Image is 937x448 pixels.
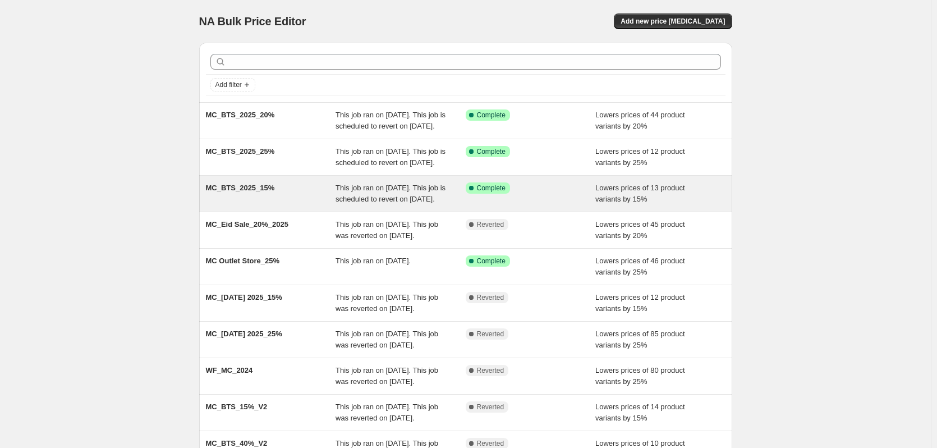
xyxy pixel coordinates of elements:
[595,330,685,349] span: Lowers prices of 85 product variants by 25%
[206,147,275,156] span: MC_BTS_2025_25%
[595,111,685,130] span: Lowers prices of 44 product variants by 20%
[206,330,282,338] span: MC_[DATE] 2025_25%
[595,147,685,167] span: Lowers prices of 12 product variants by 25%
[477,257,506,266] span: Complete
[206,366,253,374] span: WF_MC_2024
[595,184,685,203] span: Lowers prices of 13 product variants by 15%
[477,184,506,193] span: Complete
[595,293,685,313] span: Lowers prices of 12 product variants by 15%
[477,111,506,120] span: Complete
[621,17,725,26] span: Add new price [MEDICAL_DATA]
[477,403,504,412] span: Reverted
[477,366,504,375] span: Reverted
[595,257,685,276] span: Lowers prices of 46 product variants by 25%
[595,366,685,386] span: Lowers prices of 80 product variants by 25%
[614,13,732,29] button: Add new price [MEDICAL_DATA]
[336,257,411,265] span: This job ran on [DATE].
[477,220,504,229] span: Reverted
[477,293,504,302] span: Reverted
[206,111,275,119] span: MC_BTS_2025_20%
[336,220,438,240] span: This job ran on [DATE]. This job was reverted on [DATE].
[336,147,445,167] span: This job ran on [DATE]. This job is scheduled to revert on [DATE].
[336,330,438,349] span: This job ran on [DATE]. This job was reverted on [DATE].
[336,184,445,203] span: This job ran on [DATE]. This job is scheduled to revert on [DATE].
[477,147,506,156] span: Complete
[206,220,288,228] span: MC_Eid Sale_20%_2025
[206,184,275,192] span: MC_BTS_2025_15%
[206,257,279,265] span: MC Outlet Store_25%
[199,15,306,28] span: NA Bulk Price Editor
[210,78,255,92] button: Add filter
[595,403,685,422] span: Lowers prices of 14 product variants by 15%
[477,439,504,448] span: Reverted
[336,403,438,422] span: This job ran on [DATE]. This job was reverted on [DATE].
[336,111,445,130] span: This job ran on [DATE]. This job is scheduled to revert on [DATE].
[206,439,268,447] span: MC_BTS_40%_V2
[595,220,685,240] span: Lowers prices of 45 product variants by 20%
[336,293,438,313] span: This job ran on [DATE]. This job was reverted on [DATE].
[206,293,282,301] span: MC_[DATE] 2025_15%
[206,403,268,411] span: MC_BTS_15%_V2
[215,80,242,89] span: Add filter
[477,330,504,339] span: Reverted
[336,366,438,386] span: This job ran on [DATE]. This job was reverted on [DATE].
